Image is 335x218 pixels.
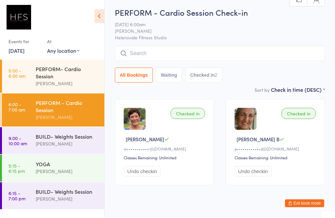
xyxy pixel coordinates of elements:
[285,199,324,207] button: Exit kiosk mode
[9,47,25,54] a: [DATE]
[156,68,182,83] button: Waiting
[9,135,27,146] time: 9:00 - 10:00 am
[2,93,104,127] a: 6:00 -7:00 amPERFORM - Cardio Session[PERSON_NAME]
[124,166,161,176] button: Undo checkin
[185,68,222,83] button: Checked in2
[271,86,325,93] div: Check in time (DESC)
[115,28,315,34] span: [PERSON_NAME]
[47,47,79,54] div: Any location
[9,163,25,173] time: 5:15 - 6:15 pm
[235,108,256,130] img: image1694951772.png
[124,108,146,130] img: image1693213880.png
[36,140,99,148] div: [PERSON_NAME]
[115,34,325,41] span: Helensvale Fitness Studio
[235,146,318,151] div: p••••••••••••d@[DOMAIN_NAME]
[47,36,79,47] div: At
[237,136,279,143] span: [PERSON_NAME] B
[170,108,205,119] div: Checked in
[2,155,104,182] a: 5:15 -6:15 pmYOGA[PERSON_NAME]
[115,46,325,61] input: Search
[36,133,99,140] div: BUILD- Weights Session
[36,113,99,121] div: [PERSON_NAME]
[9,68,26,78] time: 5:00 - 6:00 am
[9,102,25,112] time: 6:00 - 7:00 am
[2,60,104,93] a: 5:00 -6:00 amPERFORM- Cardio Session[PERSON_NAME]
[36,160,99,168] div: YOGA
[235,155,318,160] div: Classes Remaining: Unlimited
[36,188,99,195] div: BUILD- Weights Session
[36,65,99,80] div: PERFORM- Cardio Session
[235,166,272,176] button: Undo checkin
[281,108,316,119] div: Checked in
[36,80,99,87] div: [PERSON_NAME]
[36,168,99,175] div: [PERSON_NAME]
[7,5,31,30] img: Helensvale Fitness Studio (HFS)
[115,68,153,83] button: All Bookings
[115,21,315,28] span: [DATE] 6:00am
[2,127,104,154] a: 9:00 -10:00 amBUILD- Weights Session[PERSON_NAME]
[9,36,41,47] div: Events for
[215,72,217,78] div: 2
[2,182,104,209] a: 6:15 -7:00 pmBUILD- Weights Session[PERSON_NAME]
[126,136,164,143] span: [PERSON_NAME]
[36,99,99,113] div: PERFORM - Cardio Session
[124,155,207,160] div: Classes Remaining: Unlimited
[255,87,270,93] label: Sort by
[36,195,99,203] div: [PERSON_NAME]
[124,146,207,151] div: w•••••••••••r@[DOMAIN_NAME]
[9,190,26,201] time: 6:15 - 7:00 pm
[115,7,325,18] h2: PERFORM - Cardio Session Check-in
